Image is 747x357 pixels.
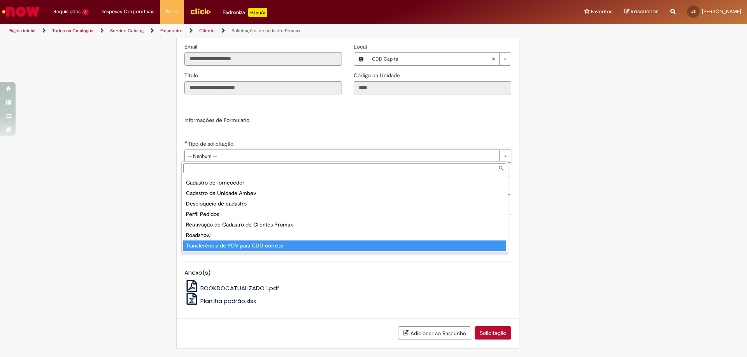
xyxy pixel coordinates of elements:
[183,178,506,188] div: Cadastro de fornecedor
[183,240,506,251] div: Transferência de PDV para CDD correto
[182,175,508,253] ul: Tipo de solicitação
[183,230,506,240] div: Roadshow
[183,209,506,219] div: Perfil Pedidos
[183,188,506,199] div: Cadastro de Unidade Ambev
[183,199,506,209] div: Desbloqueio de cadastro
[183,219,506,230] div: Reativação de Cadastro de Clientes Promax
